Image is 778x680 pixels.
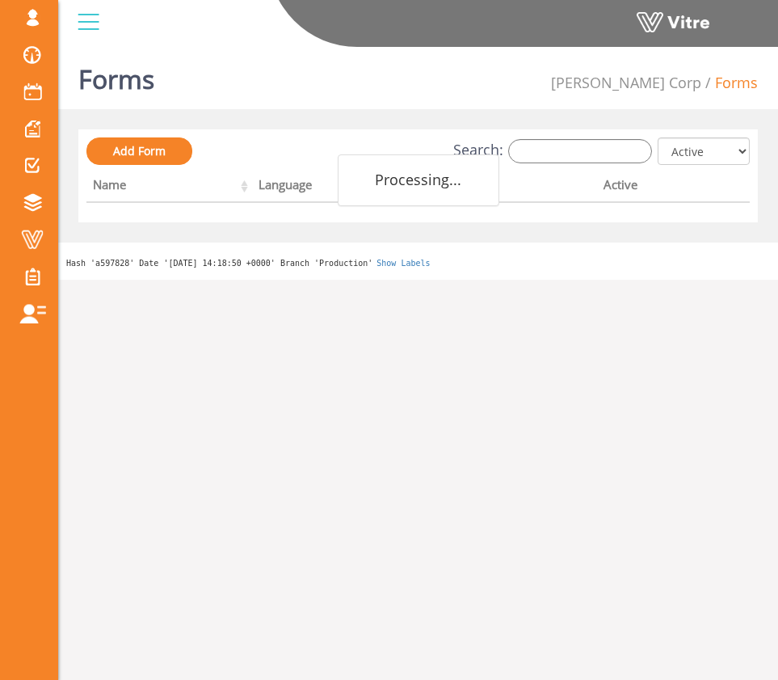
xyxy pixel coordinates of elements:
th: Language [252,172,425,203]
th: Name [86,172,252,203]
span: 210 [551,73,701,92]
h1: Forms [78,40,154,109]
span: Hash 'a597828' Date '[DATE] 14:18:50 +0000' Branch 'Production' [66,259,372,268]
li: Forms [701,73,758,94]
a: Add Form [86,137,192,165]
div: Processing... [338,154,499,206]
label: Search: [453,139,652,163]
span: Add Form [113,143,166,158]
input: Search: [508,139,652,163]
a: Show Labels [376,259,430,268]
th: Active [597,172,716,203]
th: Company [425,172,596,203]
